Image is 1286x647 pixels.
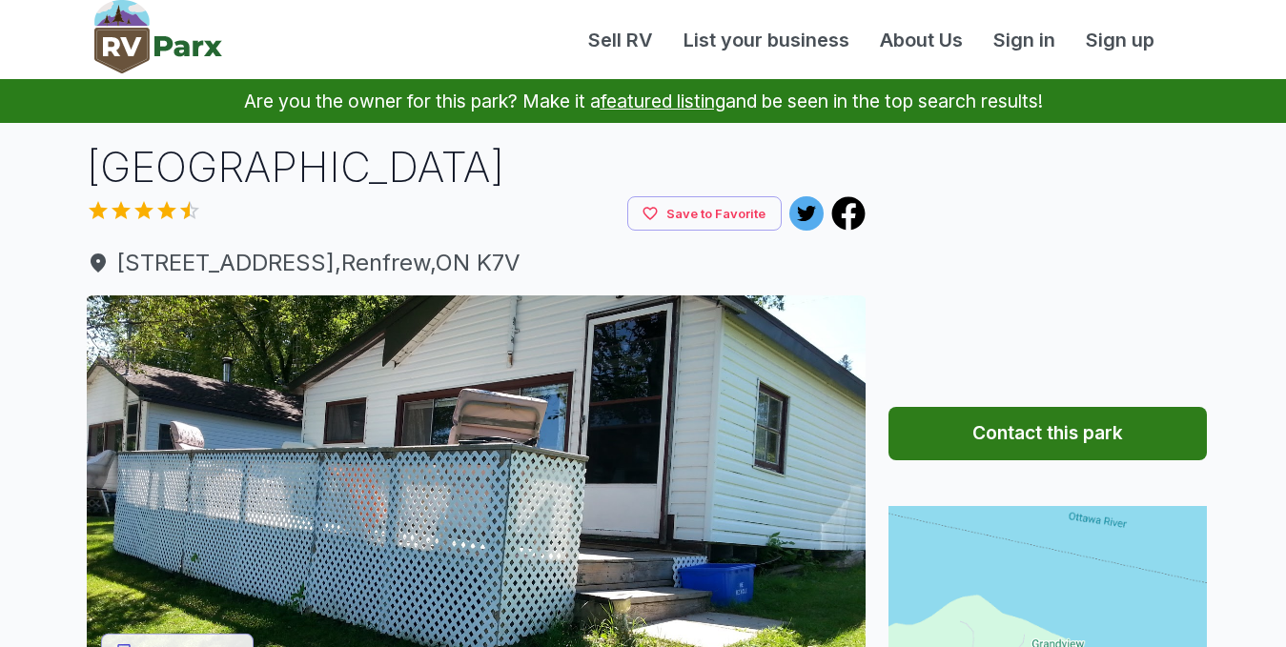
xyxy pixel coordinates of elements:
button: Contact this park [888,407,1207,460]
iframe: Advertisement [888,138,1207,376]
h1: [GEOGRAPHIC_DATA] [87,138,867,196]
a: [STREET_ADDRESS],Renfrew,ON K7V [87,246,867,280]
a: About Us [865,26,978,54]
a: List your business [668,26,865,54]
button: Save to Favorite [627,196,782,232]
a: featured listing [601,90,725,112]
span: [STREET_ADDRESS] , Renfrew , ON K7V [87,246,867,280]
p: Are you the owner for this park? Make it a and be seen in the top search results! [23,79,1263,123]
a: Sign in [978,26,1071,54]
a: Sign up [1071,26,1170,54]
a: Sell RV [573,26,668,54]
